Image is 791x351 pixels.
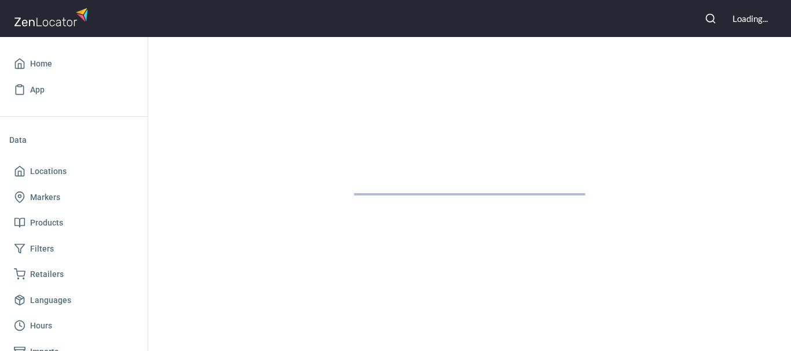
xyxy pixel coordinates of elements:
[733,13,768,25] div: Loading...
[9,236,138,262] a: Filters
[30,83,45,97] span: App
[30,164,67,179] span: Locations
[30,242,54,256] span: Filters
[9,261,138,287] a: Retailers
[30,319,52,333] span: Hours
[9,126,138,154] li: Data
[9,313,138,339] a: Hours
[9,158,138,184] a: Locations
[698,6,723,31] button: Search
[30,267,64,282] span: Retailers
[30,216,63,230] span: Products
[30,190,60,205] span: Markers
[14,5,91,29] img: zenlocator
[30,57,52,71] span: Home
[9,287,138,313] a: Languages
[9,210,138,236] a: Products
[30,293,71,308] span: Languages
[9,51,138,77] a: Home
[9,184,138,210] a: Markers
[9,77,138,103] a: App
